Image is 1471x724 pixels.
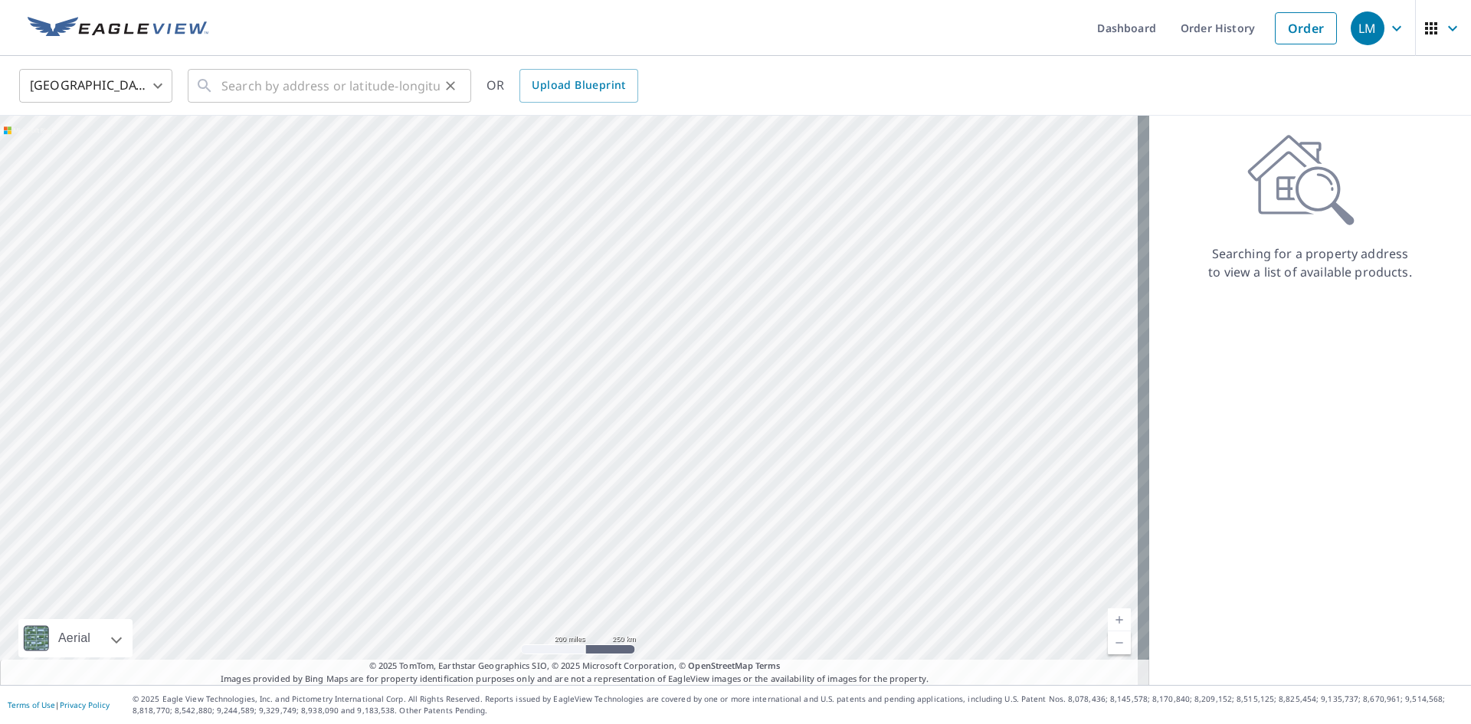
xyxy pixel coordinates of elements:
a: Current Level 5, Zoom Out [1108,631,1131,654]
div: [GEOGRAPHIC_DATA] [19,64,172,107]
a: Terms [755,660,781,671]
a: Order [1275,12,1337,44]
a: Current Level 5, Zoom In [1108,608,1131,631]
div: Aerial [54,619,95,657]
p: | [8,700,110,709]
button: Clear [440,75,461,97]
a: Upload Blueprint [519,69,637,103]
div: OR [487,69,638,103]
p: © 2025 Eagle View Technologies, Inc. and Pictometry International Corp. All Rights Reserved. Repo... [133,693,1463,716]
input: Search by address or latitude-longitude [221,64,440,107]
a: Privacy Policy [60,699,110,710]
div: Aerial [18,619,133,657]
p: Searching for a property address to view a list of available products. [1207,244,1413,281]
span: Upload Blueprint [532,76,625,95]
a: OpenStreetMap [688,660,752,671]
span: © 2025 TomTom, Earthstar Geographics SIO, © 2025 Microsoft Corporation, © [369,660,781,673]
div: LM [1351,11,1384,45]
img: EV Logo [28,17,208,40]
a: Terms of Use [8,699,55,710]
